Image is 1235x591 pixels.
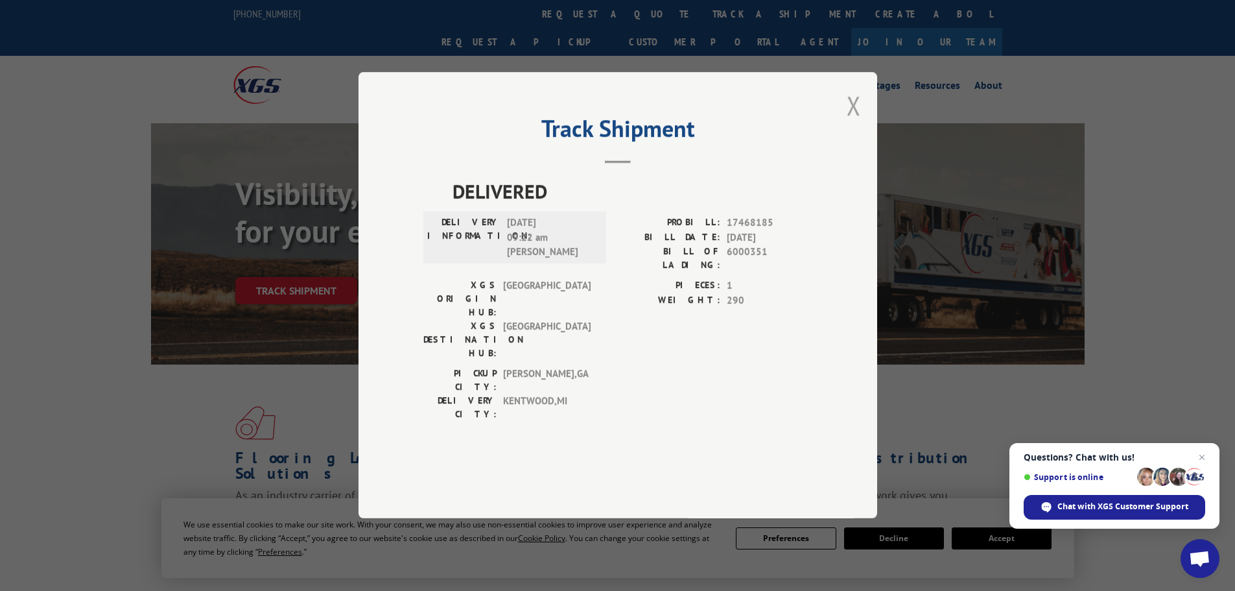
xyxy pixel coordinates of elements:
[1181,539,1219,578] div: Open chat
[727,279,812,294] span: 1
[503,367,591,394] span: [PERSON_NAME] , GA
[423,279,497,320] label: XGS ORIGIN HUB:
[503,394,591,422] span: KENTWOOD , MI
[427,216,500,260] label: DELIVERY INFORMATION:
[847,88,861,123] button: Close modal
[1024,495,1205,520] div: Chat with XGS Customer Support
[507,216,594,260] span: [DATE] 09:22 am [PERSON_NAME]
[618,230,720,245] label: BILL DATE:
[618,245,720,272] label: BILL OF LADING:
[423,119,812,144] h2: Track Shipment
[727,293,812,308] span: 290
[727,230,812,245] span: [DATE]
[423,367,497,394] label: PICKUP CITY:
[1057,501,1188,513] span: Chat with XGS Customer Support
[727,245,812,272] span: 6000351
[618,279,720,294] label: PIECES:
[618,216,720,231] label: PROBILL:
[1024,452,1205,463] span: Questions? Chat with us!
[1194,450,1210,465] span: Close chat
[1024,472,1133,482] span: Support is online
[618,293,720,308] label: WEIGHT:
[503,320,591,361] span: [GEOGRAPHIC_DATA]
[423,394,497,422] label: DELIVERY CITY:
[423,320,497,361] label: XGS DESTINATION HUB:
[453,177,812,206] span: DELIVERED
[503,279,591,320] span: [GEOGRAPHIC_DATA]
[727,216,812,231] span: 17468185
